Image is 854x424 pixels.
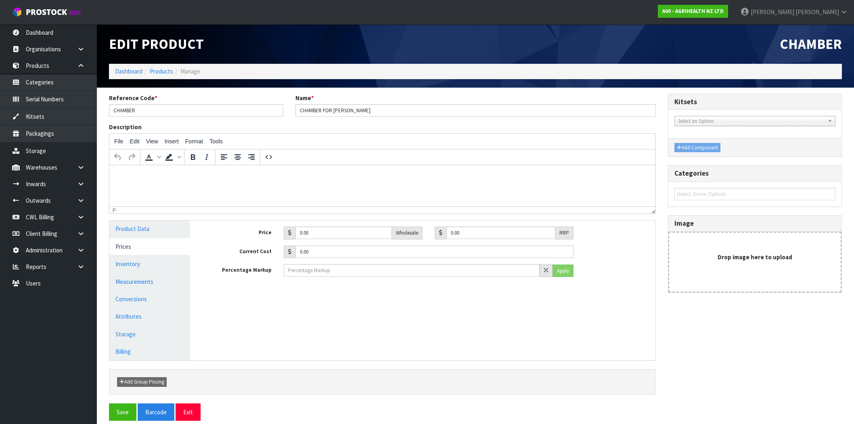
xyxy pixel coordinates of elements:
[150,67,173,75] a: Products
[111,150,125,164] button: Undo
[295,104,656,117] input: Name
[109,165,655,206] iframe: Rich Text Area. Press ALT-0 for help.
[109,220,190,237] a: Product Data
[114,138,123,145] span: File
[678,116,825,126] span: Select an Option
[12,7,22,17] img: cube-alt.png
[69,9,81,17] small: WMS
[165,138,179,145] span: Insert
[446,227,555,239] input: RRP
[109,256,190,272] a: Inventory
[396,229,418,236] span: Wholesale
[231,150,245,164] button: Align center
[795,8,839,16] span: [PERSON_NAME]
[26,7,67,17] span: ProStock
[117,377,167,387] button: Add Group Pricing
[674,143,720,153] button: Add Component
[186,150,200,164] button: Bold
[658,5,728,18] a: A00 - AGRIHEALTH NZ LTD
[674,170,836,177] h3: Categories
[718,253,792,261] strong: Drop image here to upload
[202,246,278,256] label: Current Cost
[751,8,794,16] span: [PERSON_NAME]
[202,264,278,274] label: Percentage Markup
[113,208,116,213] div: p
[180,67,200,75] span: Manage
[559,229,569,236] span: RRP
[162,150,182,164] div: Background color
[202,227,278,237] label: Price
[217,150,231,164] button: Align left
[553,264,574,277] button: Apply
[649,207,655,214] div: Resize
[674,220,836,227] h3: Image
[109,343,190,360] a: Billing
[142,150,162,164] div: Text color
[115,67,142,75] a: Dashboard
[130,138,140,145] span: Edit
[245,150,258,164] button: Align right
[109,238,190,255] a: Prices
[109,326,190,342] a: Storage
[138,403,174,421] button: Barcode
[109,273,190,290] a: Measurements
[200,150,213,164] button: Italic
[109,291,190,307] a: Conversions
[109,308,190,325] a: Attributes
[295,94,314,102] label: Name
[125,150,138,164] button: Redo
[674,98,836,106] h3: Kitsets
[284,264,540,277] input: Percentage Markup
[176,403,201,421] button: Exit
[662,8,724,15] strong: A00 - AGRIHEALTH NZ LTD
[109,104,283,117] input: Reference Code
[185,138,203,145] span: Format
[109,403,136,421] button: Save
[109,123,142,131] label: Description
[209,138,223,145] span: Tools
[295,246,574,258] input: Current Cost
[146,138,158,145] span: View
[109,35,204,52] span: Edit Product
[109,94,157,102] label: Reference Code
[295,227,392,239] input: Wholesale
[262,150,276,164] button: Source code
[780,35,842,52] span: CHAMBER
